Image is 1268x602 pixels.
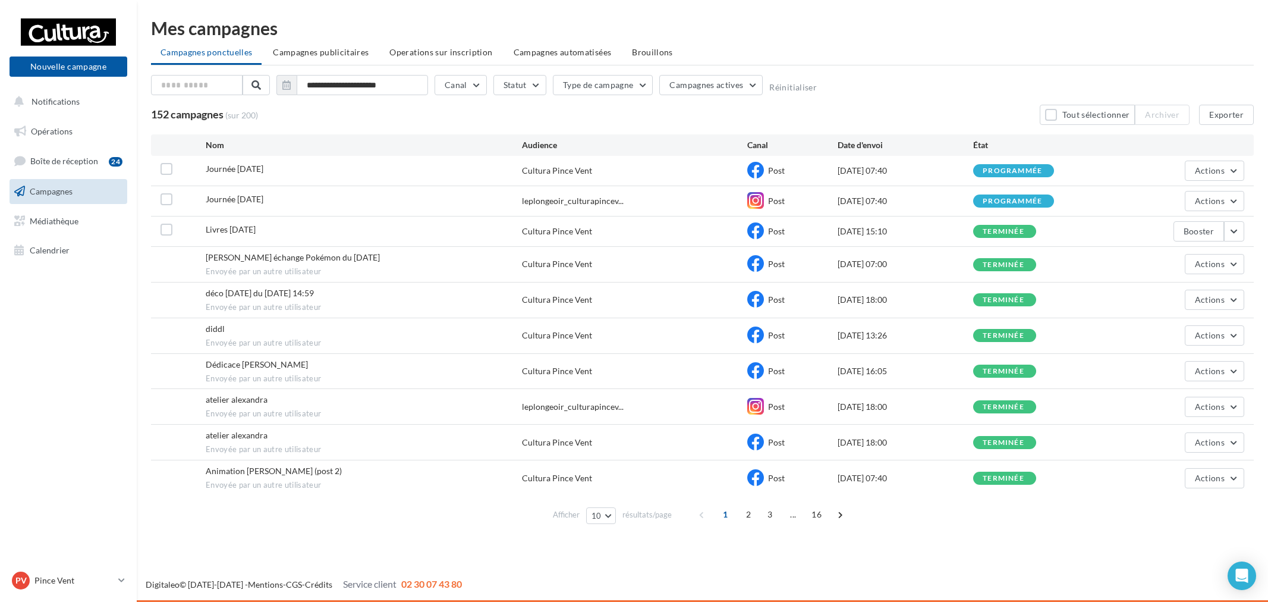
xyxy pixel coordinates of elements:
button: Archiver [1135,105,1190,125]
span: Campagnes actives [669,80,743,90]
div: [DATE] 18:00 [838,437,973,449]
span: Envoyée par un autre utilisateur [206,409,522,419]
div: Audience [522,139,748,151]
span: Service client [343,578,397,590]
span: Post [768,165,785,175]
div: terminée [983,332,1024,340]
button: Actions [1185,432,1244,453]
span: Journée Halloween [206,164,263,174]
div: terminée [983,368,1024,375]
span: Post [768,294,785,305]
span: Campagnes automatisées [514,47,612,57]
span: Médiathèque [30,215,78,225]
span: 16 [807,505,826,524]
a: Calendrier [7,238,130,263]
span: Journée Halloween [206,194,263,204]
a: Campagnes [7,179,130,204]
div: [DATE] 18:00 [838,401,973,413]
span: Envoyée par un autre utilisateur [206,444,522,455]
span: ... [784,505,803,524]
a: Boîte de réception24 [7,148,130,174]
button: Statut [493,75,546,95]
div: programmée [983,197,1042,205]
button: Canal [435,75,487,95]
div: Cultura Pince Vent [522,365,592,377]
a: Digitaleo [146,579,180,590]
span: 02 30 07 43 80 [401,578,462,590]
span: déco Halloween du 03-10-2025 14:59 [206,288,314,298]
span: Post [768,330,785,340]
span: Afficher [553,509,580,521]
span: leplongeoir_culturapincev... [522,195,624,207]
span: 3 [760,505,779,524]
span: Boîte de réception [30,156,98,166]
span: Calendrier [30,245,70,255]
span: Actions [1195,473,1225,483]
span: Post [768,259,785,269]
span: © [DATE]-[DATE] - - - [146,579,462,590]
div: Cultura Pince Vent [522,165,592,177]
button: 10 [586,507,616,524]
span: Campagnes publicitaires [273,47,369,57]
div: [DATE] 16:05 [838,365,973,377]
div: [DATE] 13:26 [838,330,973,341]
div: Canal [747,139,838,151]
span: Actions [1195,294,1225,305]
span: (sur 200) [225,109,258,121]
button: Actions [1185,325,1244,346]
span: 1 [716,505,735,524]
button: Actions [1185,361,1244,381]
div: Cultura Pince Vent [522,225,592,237]
div: [DATE] 07:40 [838,195,973,207]
span: diddl [206,324,225,334]
a: Opérations [7,119,130,144]
span: Post [768,473,785,483]
span: 2 [739,505,758,524]
button: Actions [1185,254,1244,274]
span: Animation Lorcana (post 2) [206,466,342,476]
button: Actions [1185,290,1244,310]
div: Cultura Pince Vent [522,258,592,270]
span: Post [768,226,785,236]
span: Post [768,437,785,447]
span: Dédicace M.A Graff [206,359,308,369]
div: Cultura Pince Vent [522,472,592,484]
span: Envoyée par un autre utilisateur [206,374,522,384]
div: terminée [983,296,1024,304]
button: Réinitialiser [769,83,817,92]
span: 152 campagnes [151,108,224,121]
a: PV Pince Vent [10,569,127,592]
button: Exporter [1199,105,1254,125]
div: État [973,139,1109,151]
button: Type de campagne [553,75,653,95]
span: 10 [591,511,602,521]
a: Crédits [305,579,332,590]
span: Actions [1195,402,1225,412]
a: Médiathèque [7,209,130,234]
span: leplongeoir_culturapincev... [522,401,624,413]
span: résultats/page [622,509,672,521]
span: Campagnes [30,186,73,196]
span: atelier alexandra [206,394,268,405]
div: Open Intercom Messenger [1228,562,1256,590]
a: CGS [286,579,302,590]
div: terminée [983,475,1024,482]
span: Operations sur inscription [389,47,492,57]
span: Envoyée par un autre utilisateur [206,302,522,313]
button: Booster [1173,221,1224,242]
div: Nom [206,139,522,151]
span: Post [768,366,785,376]
div: terminée [983,261,1024,269]
div: Mes campagnes [151,19,1254,37]
span: Post [768,402,785,412]
button: Tout sélectionner [1040,105,1135,125]
span: Post [768,196,785,206]
div: programmée [983,167,1042,175]
span: Actions [1195,330,1225,340]
div: Date d'envoi [838,139,973,151]
button: Nouvelle campagne [10,57,127,77]
span: PV [15,575,27,587]
div: [DATE] 07:40 [838,472,973,484]
div: terminée [983,403,1024,411]
div: Cultura Pince Vent [522,437,592,449]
